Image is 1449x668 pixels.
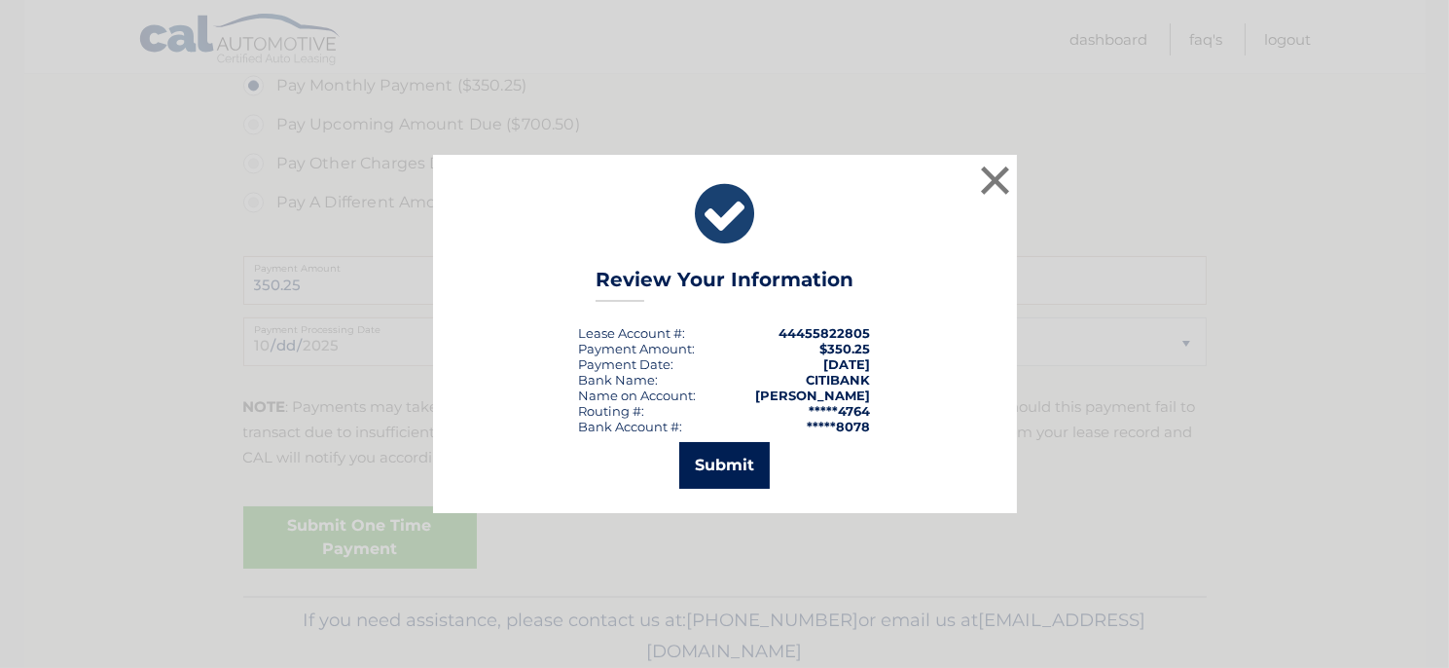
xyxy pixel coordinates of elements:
div: Routing #: [579,403,645,419]
span: $350.25 [820,341,871,356]
button: Submit [679,442,770,489]
h3: Review Your Information [596,268,853,302]
div: : [579,356,674,372]
button: × [976,161,1015,200]
strong: CITIBANK [807,372,871,388]
div: Payment Amount: [579,341,696,356]
div: Bank Account #: [579,419,683,434]
strong: 44455822805 [779,325,871,341]
div: Lease Account #: [579,325,686,341]
div: Name on Account: [579,388,697,403]
div: Bank Name: [579,372,659,388]
strong: [PERSON_NAME] [756,388,871,403]
span: [DATE] [824,356,871,372]
span: Payment Date [579,356,671,372]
